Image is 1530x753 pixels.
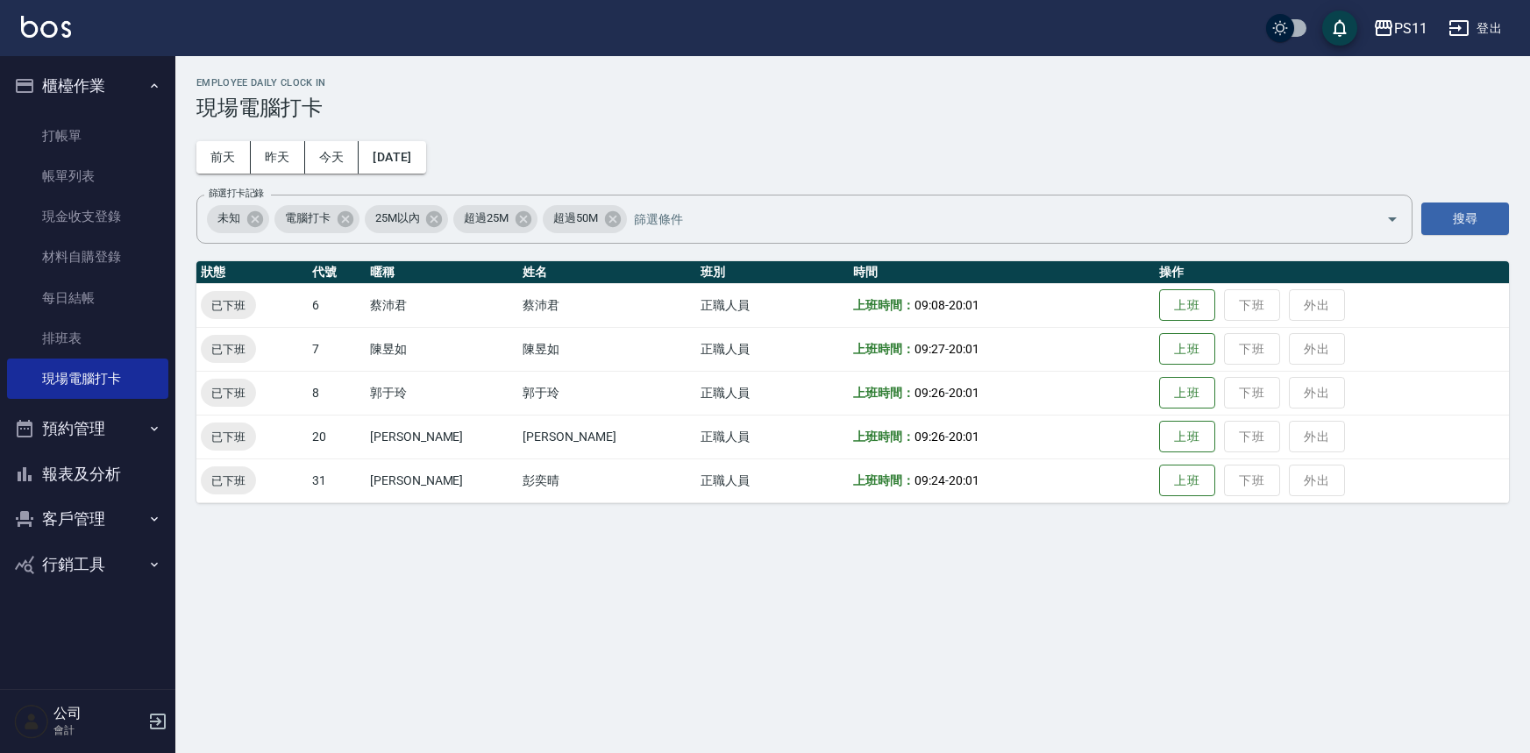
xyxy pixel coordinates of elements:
button: 預約管理 [7,406,168,451]
td: 20 [308,415,366,458]
h2: Employee Daily Clock In [196,77,1509,89]
td: 彭奕晴 [518,458,696,502]
button: 客戶管理 [7,496,168,542]
a: 現金收支登錄 [7,196,168,237]
div: 超過25M [453,205,537,233]
th: 操作 [1155,261,1509,284]
img: Person [14,704,49,739]
td: 正職人員 [696,327,849,371]
span: 20:01 [949,473,979,487]
span: 超過50M [543,210,608,227]
span: 超過25M [453,210,519,227]
td: 陳昱如 [518,327,696,371]
h5: 公司 [53,705,143,722]
td: 陳昱如 [366,327,518,371]
span: 已下班 [201,428,256,446]
a: 材料自購登錄 [7,237,168,277]
td: [PERSON_NAME] [366,415,518,458]
div: 25M以內 [365,205,449,233]
td: 正職人員 [696,415,849,458]
td: 7 [308,327,366,371]
th: 狀態 [196,261,308,284]
h3: 現場電腦打卡 [196,96,1509,120]
td: 6 [308,283,366,327]
th: 代號 [308,261,366,284]
th: 姓名 [518,261,696,284]
button: 上班 [1159,465,1215,497]
b: 上班時間： [853,298,914,312]
span: 25M以內 [365,210,431,227]
td: - [849,415,1154,458]
a: 帳單列表 [7,156,168,196]
th: 暱稱 [366,261,518,284]
span: 20:01 [949,342,979,356]
td: [PERSON_NAME] [366,458,518,502]
td: 正職人員 [696,371,849,415]
b: 上班時間： [853,342,914,356]
button: 今天 [305,141,359,174]
button: 上班 [1159,289,1215,322]
td: 31 [308,458,366,502]
td: 正職人員 [696,458,849,502]
span: 已下班 [201,340,256,359]
img: Logo [21,16,71,38]
b: 上班時間： [853,430,914,444]
td: - [849,371,1154,415]
a: 每日結帳 [7,278,168,318]
button: 搜尋 [1421,202,1509,235]
div: 超過50M [543,205,627,233]
button: 前天 [196,141,251,174]
button: 報表及分析 [7,451,168,497]
td: 正職人員 [696,283,849,327]
b: 上班時間： [853,473,914,487]
td: - [849,283,1154,327]
span: 20:01 [949,386,979,400]
span: 20:01 [949,298,979,312]
button: 上班 [1159,333,1215,366]
span: 09:08 [914,298,945,312]
button: Open [1378,205,1406,233]
button: [DATE] [359,141,425,174]
button: 行銷工具 [7,542,168,587]
input: 篩選條件 [630,203,1356,234]
span: 09:26 [914,386,945,400]
span: 已下班 [201,472,256,490]
td: 8 [308,371,366,415]
a: 排班表 [7,318,168,359]
span: 09:26 [914,430,945,444]
button: 上班 [1159,377,1215,409]
span: 09:27 [914,342,945,356]
td: 郭于玲 [366,371,518,415]
div: 電腦打卡 [274,205,359,233]
button: 上班 [1159,421,1215,453]
th: 時間 [849,261,1154,284]
span: 已下班 [201,296,256,315]
a: 現場電腦打卡 [7,359,168,399]
b: 上班時間： [853,386,914,400]
td: 蔡沛君 [518,283,696,327]
span: 電腦打卡 [274,210,341,227]
span: 未知 [207,210,251,227]
span: 已下班 [201,384,256,402]
td: [PERSON_NAME] [518,415,696,458]
button: PS11 [1366,11,1434,46]
td: - [849,458,1154,502]
span: 09:24 [914,473,945,487]
td: 郭于玲 [518,371,696,415]
button: 昨天 [251,141,305,174]
span: 20:01 [949,430,979,444]
a: 打帳單 [7,116,168,156]
th: 班別 [696,261,849,284]
button: save [1322,11,1357,46]
td: 蔡沛君 [366,283,518,327]
button: 櫃檯作業 [7,63,168,109]
td: - [849,327,1154,371]
div: PS11 [1394,18,1427,39]
label: 篩選打卡記錄 [209,187,264,200]
div: 未知 [207,205,269,233]
p: 會計 [53,722,143,738]
button: 登出 [1441,12,1509,45]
